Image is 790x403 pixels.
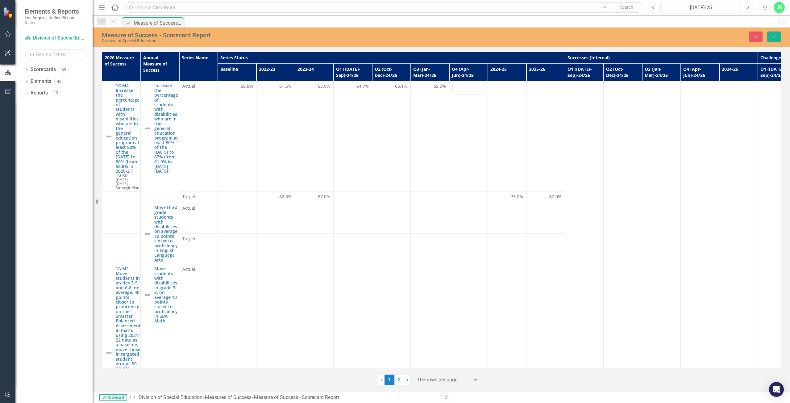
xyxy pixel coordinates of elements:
span: LAUSD [DATE]-[DATE] Strategic Plan [116,173,139,190]
input: Search Below... [25,49,86,60]
span: 1 [385,375,394,385]
span: 63.9% [318,83,330,89]
span: 58.8% [241,83,253,89]
div: Measure of Success - Scorecard Report [102,32,487,39]
button: [DATE]-25 [661,2,740,13]
span: 62.0% [279,194,292,200]
div: Division of Special Education [102,39,487,43]
div: Measure of Success - Scorecard Report [134,19,182,27]
a: Scorecards [31,66,56,73]
span: 80.0% [549,194,562,200]
a: Division of Special Education [25,35,86,42]
span: Search [620,5,633,10]
span: 65.3% [434,83,446,89]
div: 40 [54,79,64,84]
div: » » [130,394,437,401]
a: Reports [31,90,48,97]
a: 1C.M4 Increase the percentage of students with disabilities who are in the general education prog... [116,83,139,173]
button: Search [611,3,642,12]
span: Target [182,194,214,200]
div: 13 [51,90,61,96]
a: Elements [31,78,51,85]
span: 65.1% [395,83,407,89]
span: Target [182,236,214,242]
span: Elements & Reports [25,8,86,15]
div: Measure of Success - Scorecard Report [254,394,339,400]
span: By Scorecard [99,394,127,401]
span: 67.0% [318,194,330,200]
span: 64.7% [356,83,369,89]
img: Not Defined [144,125,151,132]
button: JK [774,2,785,13]
span: Actual [182,205,214,211]
span: 61.6% [279,83,292,89]
div: Open Intercom Messenger [769,382,784,397]
a: Increase the percentage of students with disabilities who are in the general education program at... [154,83,178,173]
img: Not Defined [144,291,151,299]
div: 69 [59,67,69,72]
img: Not Defined [144,230,151,237]
a: Move students with disabilities in grade 3-8, on average 10 points closer to proficiency in SBA Math [154,266,178,323]
a: Move third grade students with disabilities on average 10 points closer to proficiency in English... [154,205,178,262]
span: 73.0% [511,194,523,200]
span: Actual [182,83,214,89]
a: 2 [394,375,404,385]
span: Actual [182,266,214,272]
img: ClearPoint Strategy [3,7,14,18]
span: › [407,377,408,383]
a: Measures of Success [205,394,252,400]
small: Los Angeles Unified School District [25,15,86,25]
span: ‹ [380,377,382,383]
div: [DATE]-25 [663,4,738,11]
a: Division of Special Education [139,394,202,400]
img: Not Defined [105,133,113,140]
img: Not Defined [105,349,113,356]
input: Search ClearPoint... [125,2,643,13]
